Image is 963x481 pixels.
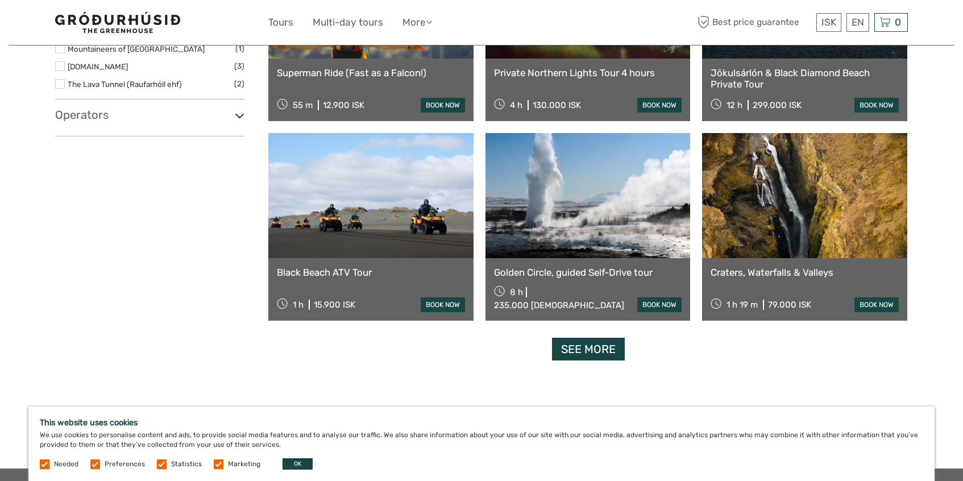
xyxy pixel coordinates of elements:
h5: This website uses cookies [40,418,923,428]
a: The Lava Tunnel (Raufarhóll ehf) [68,80,182,89]
a: Private Northern Lights Tour 4 hours [494,67,682,78]
a: See more [552,338,625,361]
span: (1) [235,42,244,55]
a: book now [637,297,682,312]
a: book now [637,98,682,113]
span: 1 h [293,300,304,310]
h3: Operators [55,108,244,122]
span: 55 m [293,100,313,110]
a: Golden Circle, guided Self-Drive tour [494,267,682,278]
a: Tours [268,14,293,31]
span: (2) [234,77,244,90]
span: 12 h [727,100,742,110]
span: Best price guarantee [695,13,813,32]
a: book now [421,297,465,312]
p: We're away right now. Please check back later! [16,20,128,29]
a: More [402,14,432,31]
span: 0 [893,16,903,28]
label: Statistics [171,459,202,469]
a: Mountaineers of [GEOGRAPHIC_DATA] [68,44,205,53]
a: Superman Ride (Fast as a Falcon!) [277,67,465,78]
div: We use cookies to personalise content and ads, to provide social media features and to analyse ou... [28,407,935,481]
div: 79.000 ISK [768,300,811,310]
a: book now [854,297,899,312]
div: EN [846,13,869,32]
div: 12.900 ISK [323,100,364,110]
span: 4 h [510,100,522,110]
div: 235.000 [DEMOGRAPHIC_DATA] [494,300,624,310]
span: 1 h 19 m [727,300,758,310]
a: Jökulsárlón & Black Diamond Beach Private Tour [711,67,899,90]
label: Needed [54,459,78,469]
a: [DOMAIN_NAME] [68,62,128,71]
a: book now [421,98,465,113]
a: book now [854,98,899,113]
img: 1578-341a38b5-ce05-4595-9f3d-b8aa3718a0b3_logo_small.jpg [55,12,180,33]
button: Open LiveChat chat widget [131,18,144,31]
button: OK [283,458,313,470]
a: Craters, Waterfalls & Valleys [711,267,899,278]
div: 15.900 ISK [314,300,355,310]
label: Marketing [228,459,260,469]
div: 299.000 ISK [753,100,802,110]
div: 130.000 ISK [533,100,581,110]
span: ISK [821,16,836,28]
label: Preferences [105,459,145,469]
span: (3) [234,60,244,73]
a: Multi-day tours [313,14,383,31]
a: Black Beach ATV Tour [277,267,465,278]
span: 8 h [510,287,523,297]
